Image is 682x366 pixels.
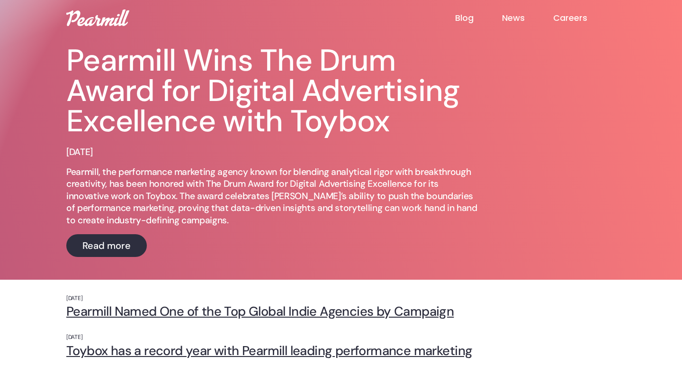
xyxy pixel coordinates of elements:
[66,295,616,302] p: [DATE]
[66,334,616,341] p: [DATE]
[66,46,483,137] h1: Pearmill Wins The Drum Award for Digital Advertising Excellence with Toybox
[66,166,483,227] p: Pearmill, the performance marketing agency known for blending analytical rigor with breakthrough ...
[66,234,147,257] a: Read more
[553,12,616,24] a: Careers
[455,12,502,24] a: Blog
[66,343,616,358] a: Toybox has a record year with Pearmill leading performance marketing
[66,9,129,26] img: Pearmill logo
[66,304,616,319] a: Pearmill Named One of the Top Global Indie Agencies by Campaign
[66,146,93,158] p: [DATE]
[502,12,553,24] a: News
